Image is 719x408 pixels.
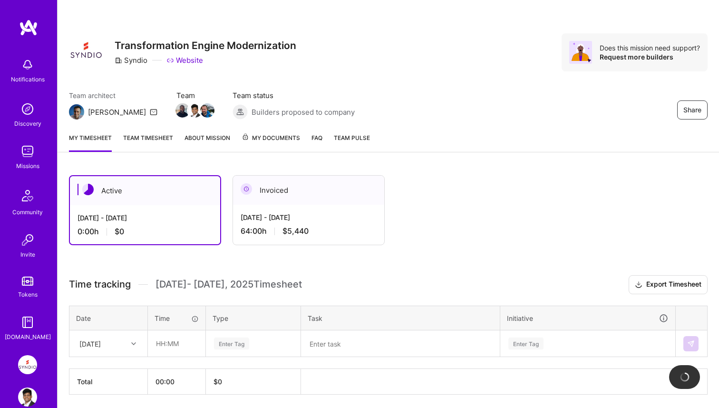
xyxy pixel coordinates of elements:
[206,306,301,330] th: Type
[200,103,214,118] img: Team Member Avatar
[123,133,173,152] a: Team timesheet
[155,279,302,290] span: [DATE] - [DATE] , 2025 Timesheet
[79,338,101,348] div: [DATE]
[176,102,189,119] a: Team Member Avatar
[18,55,37,74] img: bell
[148,369,206,395] th: 00:00
[150,108,157,116] i: icon Mail
[115,57,122,64] i: icon CompanyGray
[131,341,136,346] i: icon Chevron
[508,336,544,351] div: Enter Tag
[148,331,205,356] input: HH:MM
[155,313,199,323] div: Time
[78,213,213,223] div: [DATE] - [DATE]
[242,133,300,152] a: My Documents
[334,134,370,141] span: Team Pulse
[16,161,39,171] div: Missions
[233,90,355,100] span: Team status
[233,176,384,205] div: Invoiced
[14,119,41,129] div: Discovery
[301,306,500,330] th: Task
[252,107,355,117] span: Builders proposed to company
[600,52,700,61] div: Request more builders
[69,306,148,330] th: Date
[683,105,701,115] span: Share
[189,102,201,119] a: Team Member Avatar
[629,275,708,294] button: Export Timesheet
[507,313,669,324] div: Initiative
[16,355,39,374] a: Syndio: Transformation Engine Modernization
[677,100,708,119] button: Share
[82,184,94,195] img: Active
[69,133,112,152] a: My timesheet
[88,107,146,117] div: [PERSON_NAME]
[22,277,33,286] img: tokens
[201,102,214,119] a: Team Member Avatar
[18,100,37,119] img: discovery
[115,55,147,65] div: Syndio
[166,55,203,65] a: Website
[680,372,690,382] img: loading
[600,43,700,52] div: Does this mission need support?
[18,142,37,161] img: teamwork
[233,104,248,119] img: Builders proposed to company
[214,378,222,386] span: $ 0
[18,230,37,249] img: Invite
[635,280,642,290] i: icon Download
[242,133,300,143] span: My Documents
[12,207,43,217] div: Community
[18,313,37,332] img: guide book
[185,133,230,152] a: About Mission
[69,33,103,68] img: Company Logo
[687,340,695,348] img: Submit
[5,332,51,342] div: [DOMAIN_NAME]
[334,133,370,152] a: Team Pulse
[188,103,202,118] img: Team Member Avatar
[69,369,148,395] th: Total
[241,183,252,195] img: Invoiced
[241,212,377,222] div: [DATE] - [DATE]
[282,226,309,236] span: $5,440
[18,355,37,374] img: Syndio: Transformation Engine Modernization
[70,176,220,205] div: Active
[569,41,592,64] img: Avatar
[311,133,322,152] a: FAQ
[176,90,214,100] span: Team
[20,249,35,259] div: Invite
[69,90,157,100] span: Team architect
[241,226,377,236] div: 64:00 h
[214,336,249,351] div: Enter Tag
[115,40,296,51] h3: Transformation Engine Modernization
[18,289,38,299] div: Tokens
[18,388,37,407] img: User Avatar
[16,184,39,207] img: Community
[175,103,190,118] img: Team Member Avatar
[16,388,39,407] a: User Avatar
[11,74,45,84] div: Notifications
[69,279,131,290] span: Time tracking
[19,19,38,36] img: logo
[115,227,124,237] span: $0
[69,104,84,119] img: Team Architect
[78,227,213,237] div: 0:00 h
